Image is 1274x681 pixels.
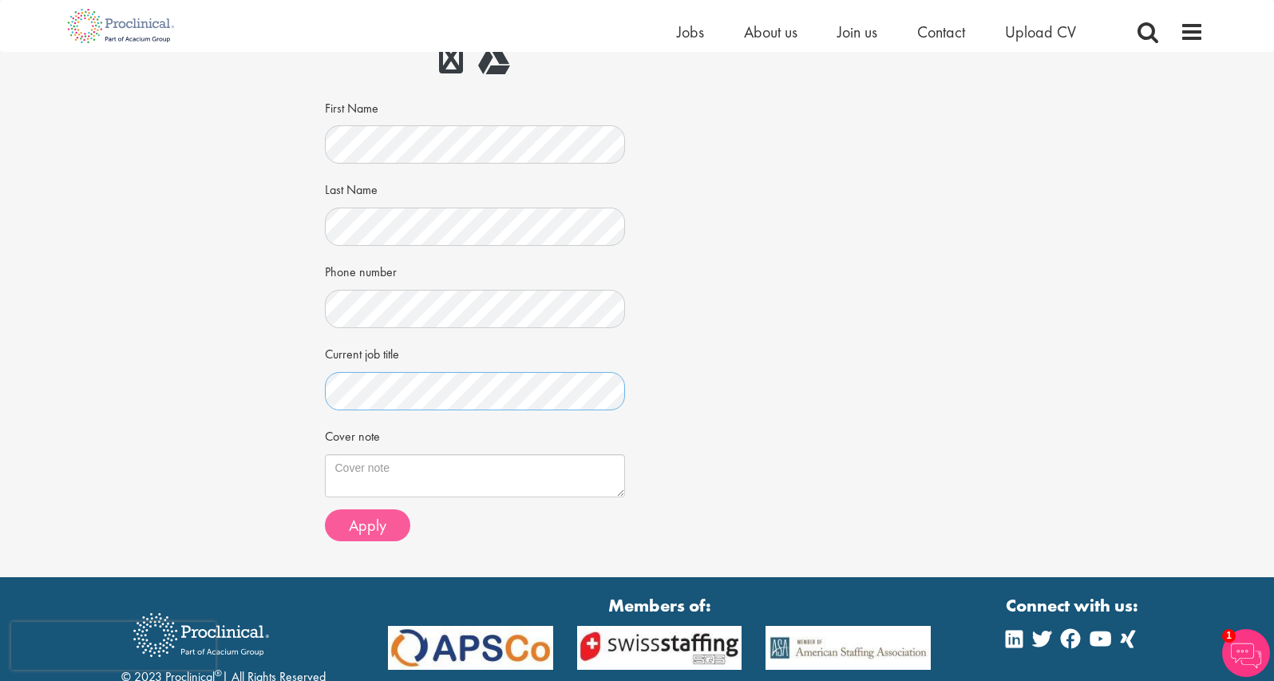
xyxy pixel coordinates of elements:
button: Apply [325,509,410,541]
iframe: reCAPTCHA [11,622,216,670]
a: About us [744,22,797,42]
img: Chatbot [1222,629,1270,677]
a: Jobs [677,22,704,42]
span: Apply [349,515,386,536]
label: Last Name [325,176,378,200]
a: Join us [837,22,877,42]
label: First Name [325,94,378,118]
label: Cover note [325,422,380,446]
a: Contact [917,22,965,42]
a: Upload CV [1005,22,1076,42]
img: APSCo [565,626,754,670]
img: Proclinical Recruitment [121,602,281,668]
strong: Connect with us: [1006,593,1141,618]
span: 1 [1222,629,1236,643]
img: APSCo [754,626,943,670]
img: APSCo [376,626,565,670]
label: Phone number [325,258,397,282]
sup: ® [215,667,222,679]
label: Current job title [325,340,399,364]
strong: Members of: [388,593,931,618]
